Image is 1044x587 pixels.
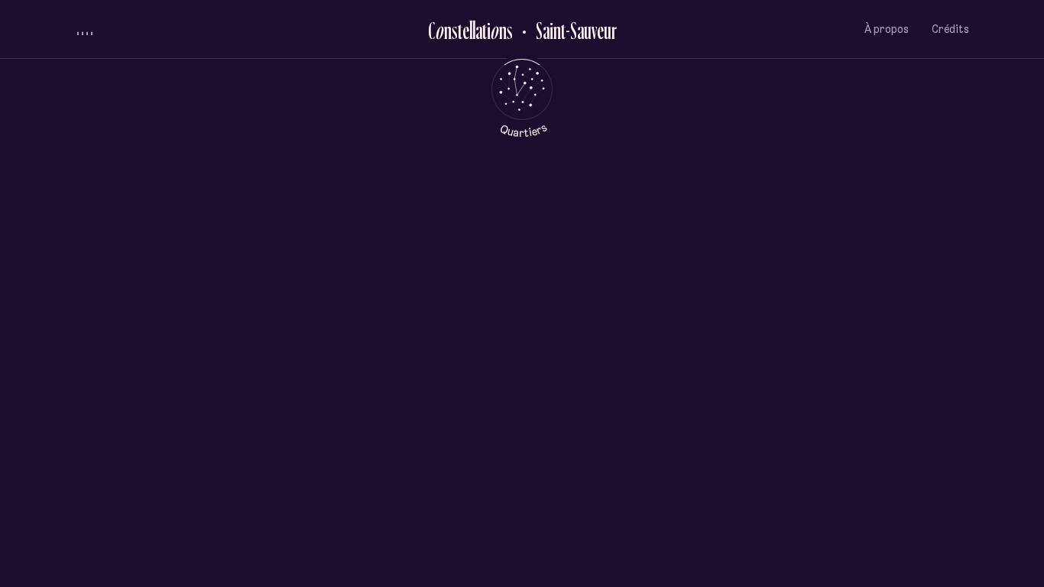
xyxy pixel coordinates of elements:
[469,18,472,43] div: l
[932,23,969,36] span: Crédits
[462,18,469,43] div: e
[458,18,462,43] div: t
[932,11,969,47] button: Crédits
[498,120,549,139] tspan: Quartiers
[507,18,513,43] div: s
[864,23,909,36] span: À propos
[487,18,491,43] div: i
[864,11,909,47] button: À propos
[472,18,475,43] div: l
[524,18,617,43] h2: Saint-Sauveur
[435,18,444,43] div: o
[499,18,507,43] div: n
[428,18,435,43] div: C
[444,18,452,43] div: n
[75,21,95,37] button: volume audio
[482,18,487,43] div: t
[478,59,567,138] button: Retour au menu principal
[513,17,617,42] button: Retour au Quartier
[475,18,482,43] div: a
[490,18,499,43] div: o
[452,18,458,43] div: s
